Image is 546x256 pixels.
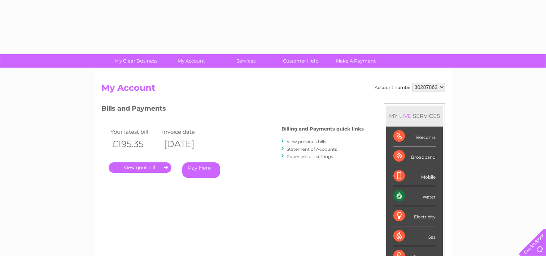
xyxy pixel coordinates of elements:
[393,127,436,146] div: Telecoms
[375,83,445,91] div: Account number
[287,139,326,144] a: View previous bills
[109,127,161,137] td: Your latest bill
[393,146,436,166] div: Broadband
[182,162,220,178] a: Pay Here
[109,162,171,173] a: .
[393,206,436,226] div: Electricity
[287,154,333,159] a: Paperless bill settings
[106,54,166,68] a: My Clear Business
[398,112,413,119] div: LIVE
[287,146,337,152] a: Statement of Accounts
[160,127,212,137] td: Invoice date
[393,166,436,186] div: Mobile
[271,54,331,68] a: Customer Help
[161,54,221,68] a: My Account
[160,137,212,152] th: [DATE]
[326,54,385,68] a: Make A Payment
[109,137,161,152] th: £195.35
[101,83,445,97] h2: My Account
[281,126,364,132] h4: Billing and Payments quick links
[216,54,276,68] a: Services
[393,226,436,246] div: Gas
[101,103,364,116] h3: Bills and Payments
[386,106,443,126] div: MY SERVICES
[393,186,436,206] div: Water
